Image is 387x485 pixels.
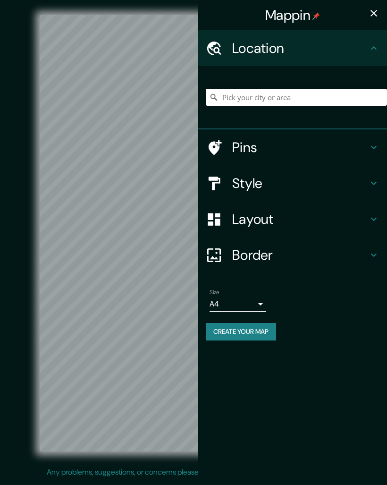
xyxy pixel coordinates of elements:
[40,15,348,451] canvas: Map
[206,323,276,340] button: Create your map
[198,237,387,273] div: Border
[232,139,368,156] h4: Pins
[198,30,387,66] div: Location
[198,165,387,201] div: Style
[198,201,387,237] div: Layout
[312,12,320,20] img: pin-icon.png
[232,247,368,264] h4: Border
[210,289,219,297] label: Size
[210,297,266,312] div: A4
[232,211,368,228] h4: Layout
[232,175,368,192] h4: Style
[232,40,368,57] h4: Location
[198,129,387,165] div: Pins
[47,467,337,478] p: Any problems, suggestions, or concerns please email .
[206,89,387,106] input: Pick your city or area
[265,7,320,24] h4: Mappin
